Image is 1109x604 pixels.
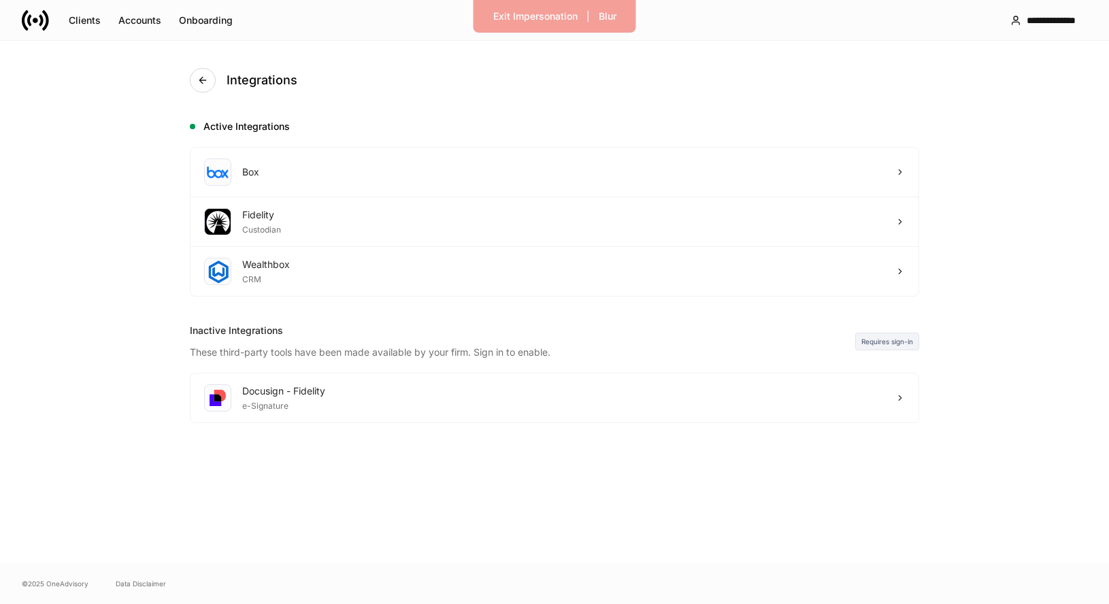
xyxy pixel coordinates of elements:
[242,222,281,235] div: Custodian
[242,208,281,222] div: Fidelity
[599,12,616,21] div: Blur
[242,165,259,179] div: Box
[855,333,919,350] div: Requires sign-in
[190,337,855,359] div: These third-party tools have been made available by your firm. Sign in to enable.
[207,166,229,178] img: oYqM9ojoZLfzCHUefNbBcWHcyDPbQKagtYciMC8pFl3iZXy3dU33Uwy+706y+0q2uJ1ghNQf2OIHrSh50tUd9HaB5oMc62p0G...
[22,578,88,589] span: © 2025 OneAdvisory
[116,578,166,589] a: Data Disclaimer
[179,16,233,25] div: Onboarding
[170,10,242,31] button: Onboarding
[60,10,110,31] button: Clients
[110,10,170,31] button: Accounts
[590,5,625,27] button: Blur
[203,120,919,133] h5: Active Integrations
[484,5,586,27] button: Exit Impersonation
[493,12,578,21] div: Exit Impersonation
[190,324,855,337] div: Inactive Integrations
[242,258,290,271] div: Wealthbox
[118,16,161,25] div: Accounts
[69,16,101,25] div: Clients
[242,271,290,285] div: CRM
[242,384,325,398] div: Docusign - Fidelity
[242,398,325,412] div: e-Signature
[227,72,297,88] h4: Integrations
